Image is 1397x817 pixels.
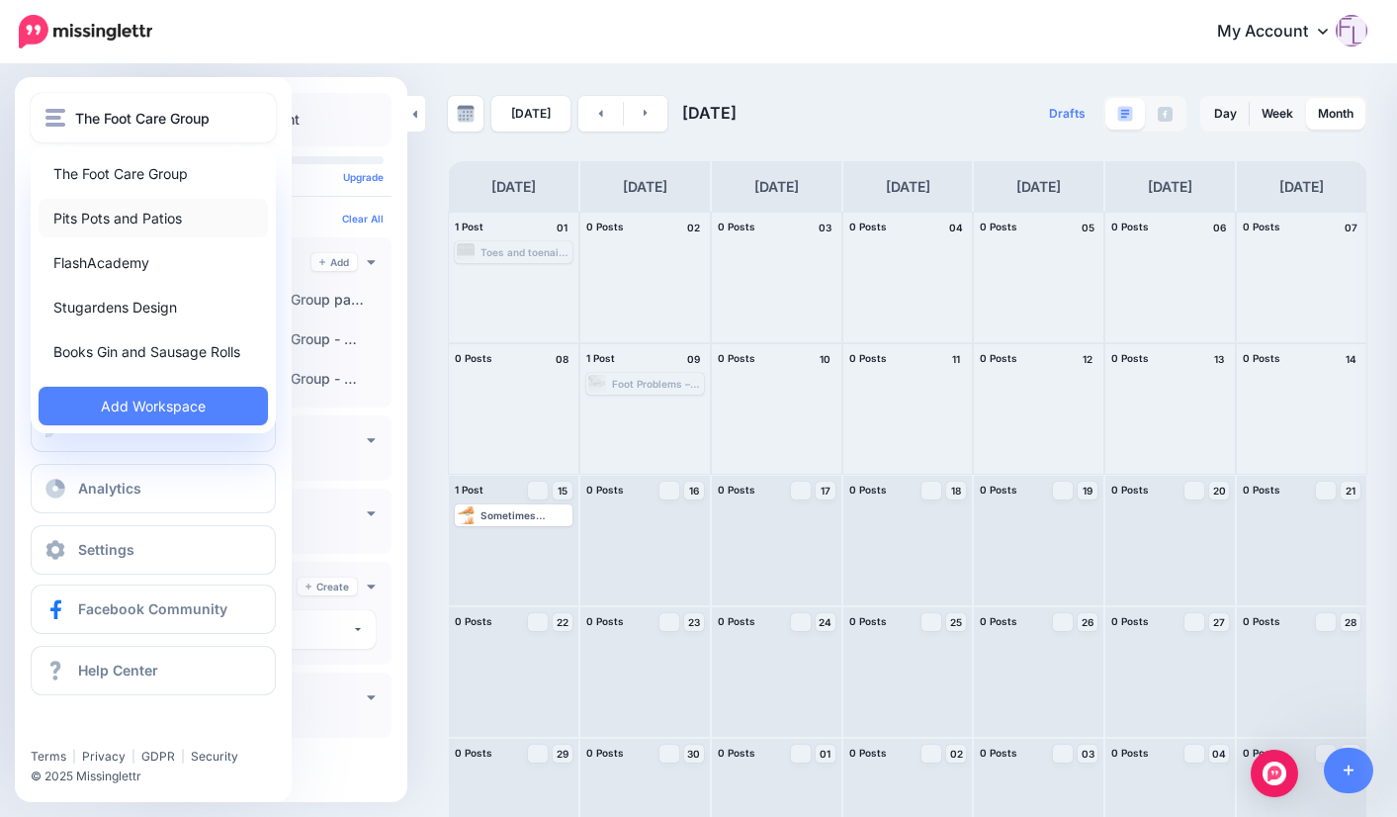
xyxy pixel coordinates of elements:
span: 0 Posts [980,615,1017,627]
span: 0 Posts [1111,747,1149,759]
h4: 12 [1078,350,1097,368]
span: 0 Posts [849,484,887,496]
span: 02 [950,749,963,759]
span: 0 Posts [980,747,1017,759]
span: 0 Posts [718,747,755,759]
span: | [72,749,76,764]
span: 0 Posts [1243,221,1280,232]
a: Books Gin and Sausage Rolls [39,332,268,371]
span: Settings [78,541,134,558]
h4: 13 [1209,350,1229,368]
span: 0 Posts [1111,615,1149,627]
span: | [181,749,185,764]
span: 20 [1213,486,1226,496]
a: 15 [553,482,572,499]
a: 18 [946,482,966,499]
span: 01 [820,749,830,759]
span: 0 Posts [1111,484,1149,496]
span: 04 [1212,749,1226,759]
iframe: Twitter Follow Button [31,720,181,740]
span: 1 Post [586,352,615,364]
div: Open Intercom Messenger [1251,750,1298,797]
span: 0 Posts [455,747,492,759]
span: 29 [557,749,568,759]
span: 0 Posts [1243,615,1280,627]
img: Missinglettr [19,15,152,48]
img: paragraph-boxed.png [1117,106,1133,122]
span: 0 Posts [980,221,1017,232]
h4: 07 [1341,219,1360,236]
a: Terms [31,749,66,764]
h4: [DATE] [623,175,667,199]
a: Settings [31,525,276,575]
span: 0 Posts [718,352,755,364]
img: calendar-grey-darker.png [457,105,475,123]
span: 22 [557,617,568,627]
span: 0 Posts [980,352,1017,364]
span: 25 [950,617,962,627]
a: 05 [1341,745,1360,763]
span: 0 Posts [455,615,492,627]
span: 15 [558,486,568,496]
span: 0 Posts [849,747,887,759]
span: The Foot Care Group [75,107,210,130]
a: FlashAcademy [39,243,268,282]
h4: 10 [816,350,835,368]
a: 24 [816,613,835,631]
a: Month [1306,98,1365,130]
a: Drafts [1037,96,1097,132]
a: Help Center [31,646,276,695]
span: 0 Posts [455,352,492,364]
a: 01 [816,745,835,763]
a: 25 [946,613,966,631]
span: [DATE] [682,103,737,123]
span: 0 Posts [980,484,1017,496]
a: Add [311,253,357,271]
li: © 2025 Missinglettr [31,767,288,786]
h4: [DATE] [1279,175,1324,199]
span: 1 Post [455,221,483,232]
span: 0 Posts [718,615,755,627]
h4: 06 [1209,219,1229,236]
a: GDPR [141,749,175,764]
span: 1 Post [455,484,483,496]
a: 30 [684,745,704,763]
a: 23 [684,613,704,631]
span: 18 [951,486,961,496]
div: Foot Problems – An Early Warning System: [URL] #TheFootCareGroup #FootProblems #HealthProblems [612,378,702,390]
a: 28 [1341,613,1360,631]
span: 23 [688,617,700,627]
h4: [DATE] [491,175,536,199]
span: 17 [821,486,830,496]
h4: [DATE] [1148,175,1192,199]
a: 26 [1078,613,1097,631]
a: Security [191,749,238,764]
span: 0 Posts [718,221,755,232]
a: Week [1250,98,1305,130]
span: Analytics [78,480,141,497]
span: 0 Posts [586,221,624,232]
h4: [DATE] [886,175,930,199]
a: 22 [553,613,572,631]
a: My Account [1197,8,1367,56]
img: facebook-grey-square.png [1158,107,1173,122]
a: 03 [1078,745,1097,763]
a: Analytics [31,464,276,513]
div: Toes and toenails also need a bit more care in the summer – because they are on show so much more... [480,246,570,258]
h4: 05 [1078,219,1097,236]
span: 0 Posts [849,352,887,364]
span: 0 Posts [586,615,624,627]
span: | [131,749,135,764]
h4: [DATE] [1016,175,1061,199]
span: 16 [689,486,699,496]
a: Stugardens Design [39,288,268,326]
span: 0 Posts [1111,221,1149,232]
a: 04 [1209,745,1229,763]
a: Clear All [342,213,384,225]
span: 0 Posts [1243,484,1280,496]
h4: 09 [684,350,704,368]
span: 0 Posts [849,615,887,627]
a: Privacy [82,749,126,764]
a: Pits Pots and Patios [39,199,268,237]
a: 17 [816,482,835,499]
